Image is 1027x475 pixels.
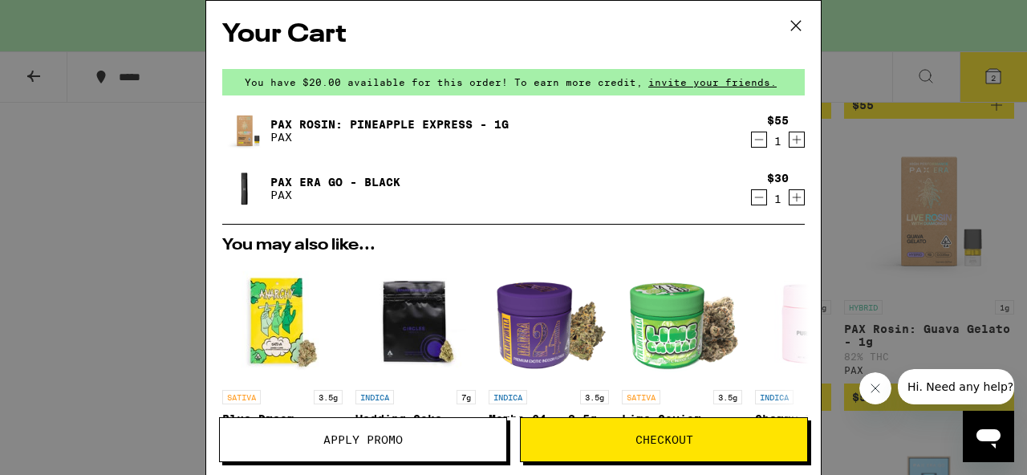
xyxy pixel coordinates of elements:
[222,237,805,254] h2: You may also like...
[314,390,343,404] p: 3.5g
[222,412,343,438] p: Blue Dream - 3.5g
[222,262,343,382] img: Anarchy - Blue Dream - 3.5g
[755,390,794,404] p: INDICA
[755,262,875,382] img: Pure Beauty - Cherry Tart - 3.5g
[355,262,476,382] img: Circles Base Camp - Wedding Cake - 7g
[898,369,1014,404] iframe: Message from company
[767,114,789,127] div: $55
[713,390,742,404] p: 3.5g
[580,390,609,404] p: 3.5g
[789,189,805,205] button: Increment
[222,108,267,153] img: PAX Rosin: Pineapple Express - 1g
[489,390,527,404] p: INDICA
[520,417,808,462] button: Checkout
[323,434,403,445] span: Apply Promo
[270,189,400,201] p: PAX
[755,412,875,438] p: Cherry Tart - 3.5g
[457,390,476,404] p: 7g
[859,372,891,404] iframe: Close message
[270,118,509,131] a: PAX Rosin: Pineapple Express - 1g
[767,193,789,205] div: 1
[355,412,476,438] p: Wedding Cake - 7g
[963,411,1014,462] iframe: Button to launch messaging window
[270,176,400,189] a: PAX Era Go - Black
[622,412,742,438] p: Lime Caviar - 3.5g
[222,166,267,211] img: PAX Era Go - Black
[270,131,509,144] p: PAX
[222,17,805,53] h2: Your Cart
[635,434,693,445] span: Checkout
[789,132,805,148] button: Increment
[767,172,789,185] div: $30
[622,390,660,404] p: SATIVA
[751,132,767,148] button: Decrement
[355,390,394,404] p: INDICA
[767,135,789,148] div: 1
[489,412,609,425] p: Mamba 24 - 3.5g
[222,69,805,95] div: You have $20.00 available for this order! To earn more credit,invite your friends.
[622,262,742,382] img: Traditional - Lime Caviar - 3.5g
[245,77,643,87] span: You have $20.00 available for this order! To earn more credit,
[219,417,507,462] button: Apply Promo
[489,262,609,382] img: Traditional - Mamba 24 - 3.5g
[751,189,767,205] button: Decrement
[643,77,782,87] span: invite your friends.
